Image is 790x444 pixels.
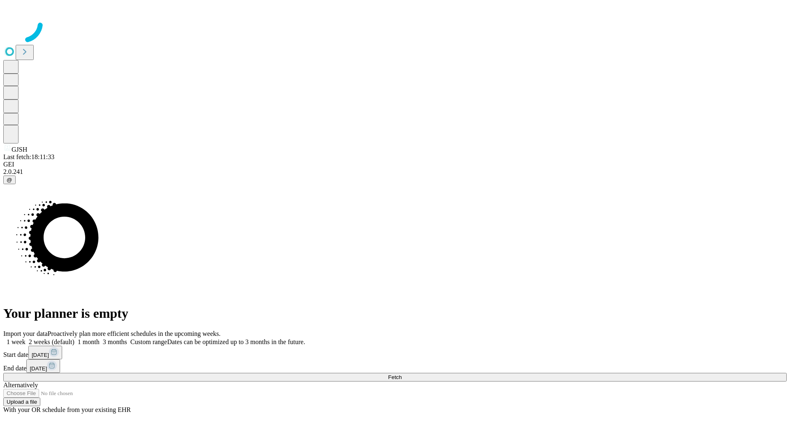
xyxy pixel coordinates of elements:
[3,373,787,382] button: Fetch
[3,406,131,413] span: With your OR schedule from your existing EHR
[3,153,54,160] span: Last fetch: 18:11:33
[3,346,787,359] div: Start date
[3,306,787,321] h1: Your planner is empty
[7,338,26,345] span: 1 week
[3,382,38,388] span: Alternatively
[32,352,49,358] span: [DATE]
[12,146,27,153] span: GJSH
[103,338,127,345] span: 3 months
[3,161,787,168] div: GEI
[30,365,47,372] span: [DATE]
[3,398,40,406] button: Upload a file
[29,338,74,345] span: 2 weeks (default)
[167,338,305,345] span: Dates can be optimized up to 3 months in the future.
[78,338,100,345] span: 1 month
[3,168,787,176] div: 2.0.241
[26,359,60,373] button: [DATE]
[3,176,16,184] button: @
[130,338,167,345] span: Custom range
[388,374,402,380] span: Fetch
[7,177,12,183] span: @
[28,346,62,359] button: [DATE]
[48,330,221,337] span: Proactively plan more efficient schedules in the upcoming weeks.
[3,330,48,337] span: Import your data
[3,359,787,373] div: End date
